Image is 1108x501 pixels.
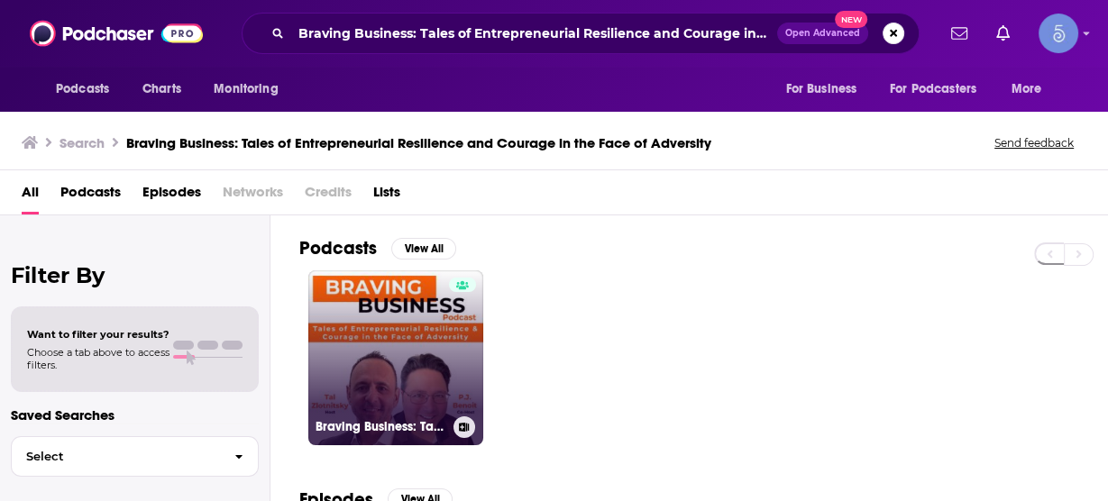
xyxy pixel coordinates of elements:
[1039,14,1078,53] img: User Profile
[299,237,456,260] a: PodcastsView All
[223,178,283,214] span: Networks
[126,134,711,151] h3: Braving Business: Tales of Entrepreneurial Resilience and Courage in the Face of Adversity
[291,19,777,48] input: Search podcasts, credits, & more...
[999,72,1065,106] button: open menu
[785,77,856,102] span: For Business
[835,11,867,28] span: New
[11,406,259,424] p: Saved Searches
[142,178,201,214] a: Episodes
[214,77,278,102] span: Monitoring
[305,178,352,214] span: Credits
[989,18,1017,49] a: Show notifications dropdown
[1039,14,1078,53] button: Show profile menu
[777,23,868,44] button: Open AdvancedNew
[11,262,259,288] h2: Filter By
[316,419,446,434] h3: Braving Business: Tales of Entrepreneurial Resilience and Courage in the Face of Adversity
[27,328,169,341] span: Want to filter your results?
[22,178,39,214] a: All
[12,451,220,462] span: Select
[373,178,400,214] a: Lists
[242,13,920,54] div: Search podcasts, credits, & more...
[201,72,301,106] button: open menu
[773,72,879,106] button: open menu
[391,238,456,260] button: View All
[1039,14,1078,53] span: Logged in as Spiral5-G1
[944,18,975,49] a: Show notifications dropdown
[131,72,192,106] a: Charts
[299,237,377,260] h2: Podcasts
[60,134,105,151] h3: Search
[60,178,121,214] a: Podcasts
[27,346,169,371] span: Choose a tab above to access filters.
[142,77,181,102] span: Charts
[30,16,203,50] img: Podchaser - Follow, Share and Rate Podcasts
[1012,77,1042,102] span: More
[785,29,860,38] span: Open Advanced
[890,77,976,102] span: For Podcasters
[43,72,133,106] button: open menu
[56,77,109,102] span: Podcasts
[308,270,483,445] a: Braving Business: Tales of Entrepreneurial Resilience and Courage in the Face of Adversity
[878,72,1003,106] button: open menu
[11,436,259,477] button: Select
[989,135,1079,150] button: Send feedback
